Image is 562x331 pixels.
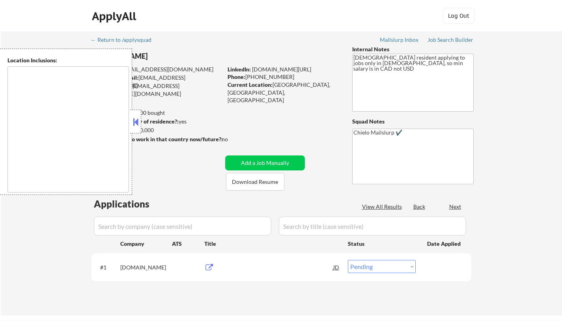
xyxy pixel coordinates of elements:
[228,81,339,104] div: [GEOGRAPHIC_DATA], [GEOGRAPHIC_DATA], [GEOGRAPHIC_DATA]
[449,203,462,211] div: Next
[228,66,251,73] strong: LinkedIn:
[100,264,114,271] div: #1
[204,240,340,248] div: Title
[91,37,159,43] div: ← Return to /applysquad
[352,118,474,125] div: Squad Notes
[228,81,273,88] strong: Current Location:
[252,66,311,73] a: [DOMAIN_NAME][URL]
[92,9,138,23] div: ApplyAll
[279,217,466,236] input: Search by title (case sensitive)
[7,56,129,64] div: Location Inclusions:
[94,217,271,236] input: Search by company (case sensitive)
[91,109,222,117] div: 158 sent / 200 bought
[120,240,172,248] div: Company
[380,37,419,45] a: Mailslurp Inbox
[225,155,305,170] button: Add a Job Manually
[362,203,404,211] div: View All Results
[226,173,284,191] button: Download Resume
[428,37,474,45] a: Job Search Builder
[172,240,204,248] div: ATS
[228,73,339,81] div: [PHONE_NUMBER]
[91,136,223,142] strong: Will need Visa to work in that country now/future?:
[91,82,222,97] div: [EMAIL_ADDRESS][PERSON_NAME][DOMAIN_NAME]
[380,37,419,43] div: Mailslurp Inbox
[91,37,159,45] a: ← Return to /applysquad
[332,260,340,274] div: JD
[352,45,474,53] div: Internal Notes
[428,37,474,43] div: Job Search Builder
[94,199,172,209] div: Applications
[427,240,462,248] div: Date Applied
[413,203,426,211] div: Back
[91,126,222,134] div: $90,000
[348,236,416,251] div: Status
[91,51,254,61] div: [PERSON_NAME]
[228,73,245,80] strong: Phone:
[443,8,474,24] button: Log Out
[120,264,172,271] div: [DOMAIN_NAME]
[92,74,222,89] div: [EMAIL_ADDRESS][DOMAIN_NAME]
[222,135,244,143] div: no
[92,65,222,73] div: [EMAIL_ADDRESS][DOMAIN_NAME]
[91,118,220,125] div: yes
